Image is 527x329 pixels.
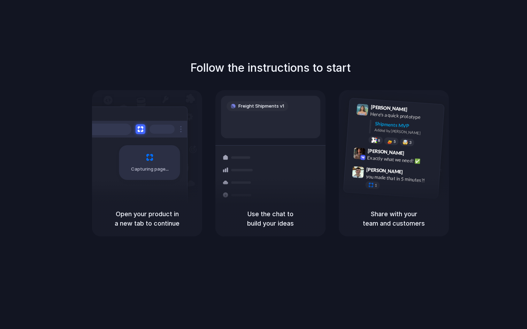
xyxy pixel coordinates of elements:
div: you made that in 5 minutes?! [366,173,435,185]
h5: Share with your team and customers [347,209,441,228]
span: Freight Shipments v1 [238,103,284,110]
span: 3 [409,141,412,144]
h1: Follow the instructions to start [190,60,351,76]
h5: Use the chat to build your ideas [224,209,317,228]
span: 5 [394,140,396,143]
span: 8 [378,139,380,142]
span: [PERSON_NAME] [366,166,403,176]
span: Capturing page [131,166,170,173]
span: 9:41 AM [410,107,424,115]
div: Added by [PERSON_NAME] [374,127,438,137]
div: Exactly what we need! ✅ [367,154,437,166]
div: 🤯 [403,140,408,145]
span: [PERSON_NAME] [367,147,404,157]
span: 1 [375,183,377,187]
span: 9:47 AM [405,169,419,177]
span: 9:42 AM [406,150,421,159]
h5: Open your product in a new tab to continue [100,209,194,228]
span: [PERSON_NAME] [371,103,407,113]
div: Shipments MVP [375,120,439,132]
div: Here's a quick prototype [370,110,440,122]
